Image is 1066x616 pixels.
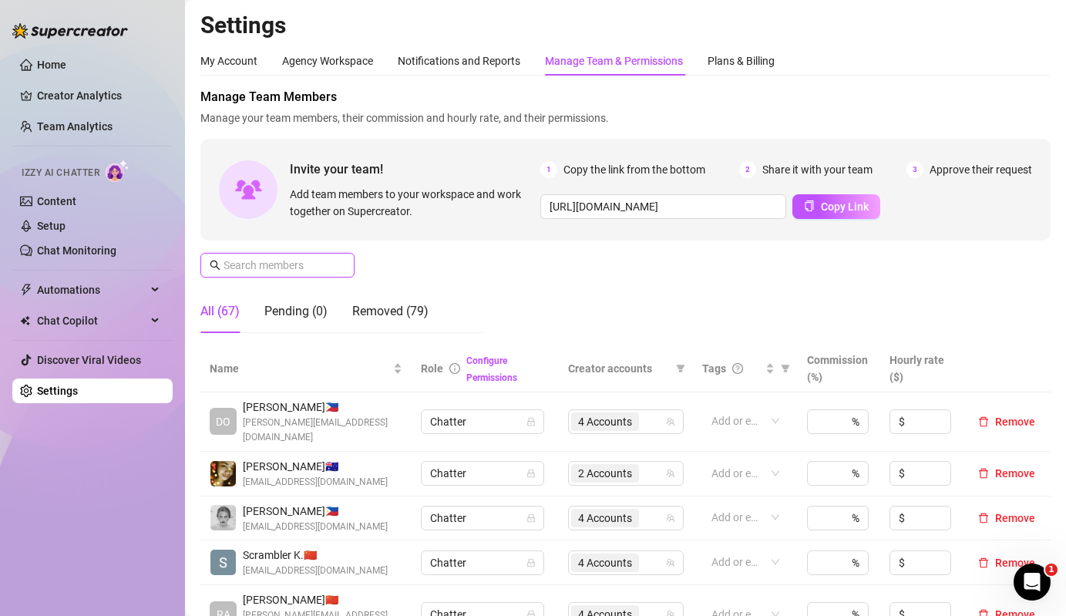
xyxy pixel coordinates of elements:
span: 2 [739,161,756,178]
span: Chatter [430,551,535,574]
span: 2 Accounts [571,464,639,483]
span: Copy Link [821,200,869,213]
span: Manage Team Members [200,88,1051,106]
span: 4 Accounts [578,510,632,527]
span: Name [210,360,390,377]
span: team [666,469,675,478]
span: 1 [540,161,557,178]
span: search [210,260,220,271]
span: info-circle [449,363,460,374]
img: Audrey Elaine [210,505,236,530]
span: Remove [995,512,1035,524]
h2: Settings [200,11,1051,40]
span: [EMAIL_ADDRESS][DOMAIN_NAME] [243,564,388,578]
button: Remove [972,509,1041,527]
a: Settings [37,385,78,397]
span: team [666,513,675,523]
img: logo-BBDzfeDw.svg [12,23,128,39]
button: Remove [972,554,1041,572]
span: copy [804,200,815,211]
span: team [666,558,675,567]
span: [PERSON_NAME] 🇵🇭 [243,399,402,416]
span: [PERSON_NAME] 🇨🇳 [243,591,402,608]
span: Add team members to your workspace and work together on Supercreator. [290,186,534,220]
span: Remove [995,416,1035,428]
div: Agency Workspace [282,52,373,69]
span: delete [978,468,989,479]
span: lock [526,513,536,523]
div: Removed (79) [352,302,429,321]
span: delete [978,557,989,568]
span: Chatter [430,410,535,433]
span: team [666,417,675,426]
button: Copy Link [792,194,880,219]
span: 1 [1045,564,1058,576]
a: Team Analytics [37,120,113,133]
img: deia jane boiser [210,461,236,486]
th: Name [200,345,412,392]
span: Remove [995,557,1035,569]
span: 2 Accounts [578,465,632,482]
div: Notifications and Reports [398,52,520,69]
span: Invite your team! [290,160,540,179]
a: Configure Permissions [466,355,517,383]
th: Hourly rate ($) [880,345,963,392]
div: Pending (0) [264,302,328,321]
span: Chatter [430,462,535,485]
span: [PERSON_NAME] 🇦🇺 [243,458,388,475]
span: lock [526,558,536,567]
div: Plans & Billing [708,52,775,69]
a: Discover Viral Videos [37,354,141,366]
span: [EMAIL_ADDRESS][DOMAIN_NAME] [243,520,388,534]
span: Izzy AI Chatter [22,166,99,180]
span: Automations [37,278,146,302]
span: Copy the link from the bottom [563,161,705,178]
img: Chat Copilot [20,315,30,326]
span: lock [526,417,536,426]
span: filter [676,364,685,373]
span: Scrambler K. 🇨🇳 [243,547,388,564]
span: [PERSON_NAME][EMAIL_ADDRESS][DOMAIN_NAME] [243,416,402,445]
span: Creator accounts [568,360,670,377]
span: 4 Accounts [578,554,632,571]
span: lock [526,469,536,478]
span: 4 Accounts [571,509,639,527]
span: Approve their request [930,161,1032,178]
a: Creator Analytics [37,83,160,108]
a: Home [37,59,66,71]
span: question-circle [732,363,743,374]
span: filter [781,364,790,373]
span: [EMAIL_ADDRESS][DOMAIN_NAME] [243,475,388,490]
span: thunderbolt [20,284,32,296]
span: Remove [995,467,1035,480]
div: Manage Team & Permissions [545,52,683,69]
span: 4 Accounts [571,412,639,431]
a: Setup [37,220,66,232]
span: 4 Accounts [571,554,639,572]
button: Remove [972,464,1041,483]
img: Scrambler Kawi [210,550,236,575]
iframe: Intercom live chat [1014,564,1051,601]
span: 3 [906,161,923,178]
img: AI Chatter [106,160,129,182]
input: Search members [224,257,333,274]
span: Role [421,362,443,375]
th: Commission (%) [798,345,880,392]
span: Share it with your team [762,161,873,178]
span: [PERSON_NAME] 🇵🇭 [243,503,388,520]
span: DO [216,413,230,430]
span: Manage your team members, their commission and hourly rate, and their permissions. [200,109,1051,126]
div: My Account [200,52,257,69]
button: Remove [972,412,1041,431]
a: Chat Monitoring [37,244,116,257]
span: filter [778,357,793,380]
span: 4 Accounts [578,413,632,430]
span: delete [978,513,989,523]
a: Content [37,195,76,207]
span: Chat Copilot [37,308,146,333]
div: All (67) [200,302,240,321]
span: delete [978,416,989,427]
span: Tags [702,360,726,377]
span: filter [673,357,688,380]
span: Chatter [430,507,535,530]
